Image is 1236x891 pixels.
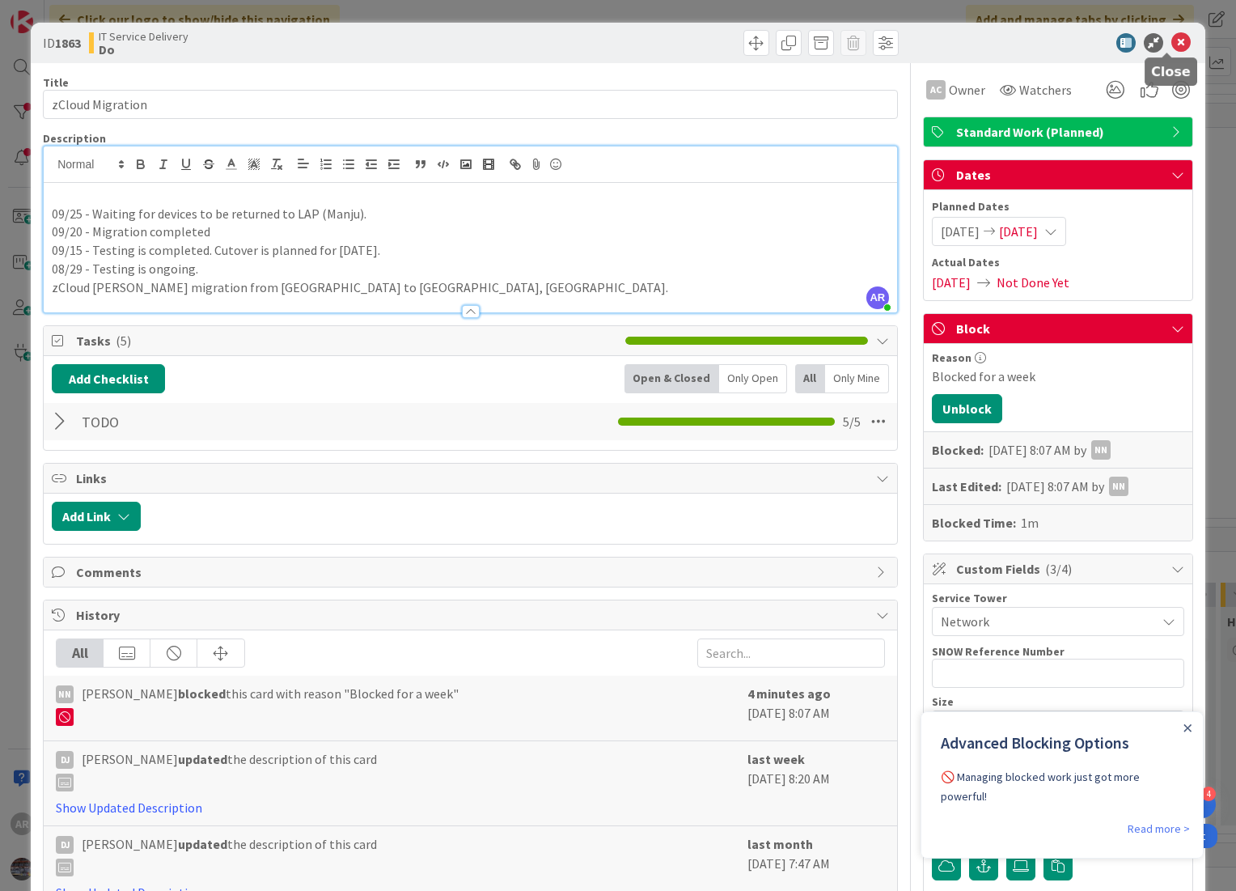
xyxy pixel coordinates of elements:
[825,364,889,393] div: Only Mine
[43,131,106,146] span: Description
[56,836,74,854] div: DJ
[1151,64,1191,79] h5: Close
[932,513,1016,532] b: Blocked Time:
[52,278,889,297] p: zCloud [PERSON_NAME] migration from [GEOGRAPHIC_DATA] to [GEOGRAPHIC_DATA], [GEOGRAPHIC_DATA].
[52,260,889,278] p: 08/29 - Testing is ongoing.
[52,241,889,260] p: 09/15 - Testing is completed. Cutover is planned for [DATE].
[932,254,1184,271] span: Actual Dates
[932,592,1184,604] div: Service Tower
[624,364,719,393] div: Open & Closed
[76,469,868,488] span: Links
[116,333,131,349] span: ( 5 )
[56,800,202,816] a: Show Updated Description
[178,836,227,852] b: updated
[932,198,1184,215] span: Planned Dates
[932,352,971,363] span: Reason
[932,644,1065,659] label: SNOW Reference Number
[956,165,1163,185] span: Dates
[949,80,985,100] span: Owner
[932,394,1002,423] button: Unblock
[932,477,1001,496] b: Last Edited:
[1109,477,1128,496] div: NN
[747,685,831,702] b: 4 minutes ago
[1045,561,1072,577] span: ( 3/4 )
[52,364,165,393] button: Add Checklist
[76,605,868,625] span: History
[76,407,440,436] input: Add Checklist...
[956,319,1163,338] span: Block
[52,502,141,531] button: Add Link
[52,223,889,241] p: 09/20 - Migration completed
[82,834,377,876] span: [PERSON_NAME] the description of this card
[1006,477,1128,496] div: [DATE] 8:07 AM by
[999,222,1038,241] span: [DATE]
[1019,80,1072,100] span: Watchers
[76,331,617,350] span: Tasks
[932,440,984,460] b: Blocked:
[997,273,1069,292] span: Not Done Yet
[866,286,889,309] span: AR
[921,711,1204,859] iframe: UserGuiding Product Updates Slide Out
[719,364,787,393] div: Only Open
[747,749,885,817] div: [DATE] 8:20 AM
[941,612,1156,631] span: Network
[1091,440,1111,460] div: NN
[1021,513,1039,532] div: 1m
[932,696,1184,707] div: Size
[56,751,74,769] div: DJ
[932,367,1184,386] div: Blocked for a week
[57,639,104,667] div: All
[76,562,868,582] span: Comments
[932,273,971,292] span: [DATE]
[988,440,1111,460] div: [DATE] 8:07 AM by
[34,2,74,22] span: Support
[926,80,946,100] div: AC
[747,751,805,767] b: last week
[82,749,377,791] span: [PERSON_NAME] the description of this card
[178,685,226,702] b: blocked
[956,559,1163,579] span: Custom Fields
[697,639,885,668] input: Search...
[747,836,813,852] b: last month
[1201,787,1216,801] div: 4
[843,412,861,431] span: 5 / 5
[747,684,885,732] div: [DATE] 8:07 AM
[795,364,825,393] div: All
[56,685,74,703] div: NN
[43,90,898,119] input: type card name here...
[82,684,459,726] span: [PERSON_NAME] this card with reason "Blocked for a week"
[178,751,227,767] b: updated
[52,205,889,223] p: 09/25 - Waiting for devices to be returned to LAP (Manju).
[941,222,980,241] span: [DATE]
[956,122,1163,142] span: Standard Work (Planned)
